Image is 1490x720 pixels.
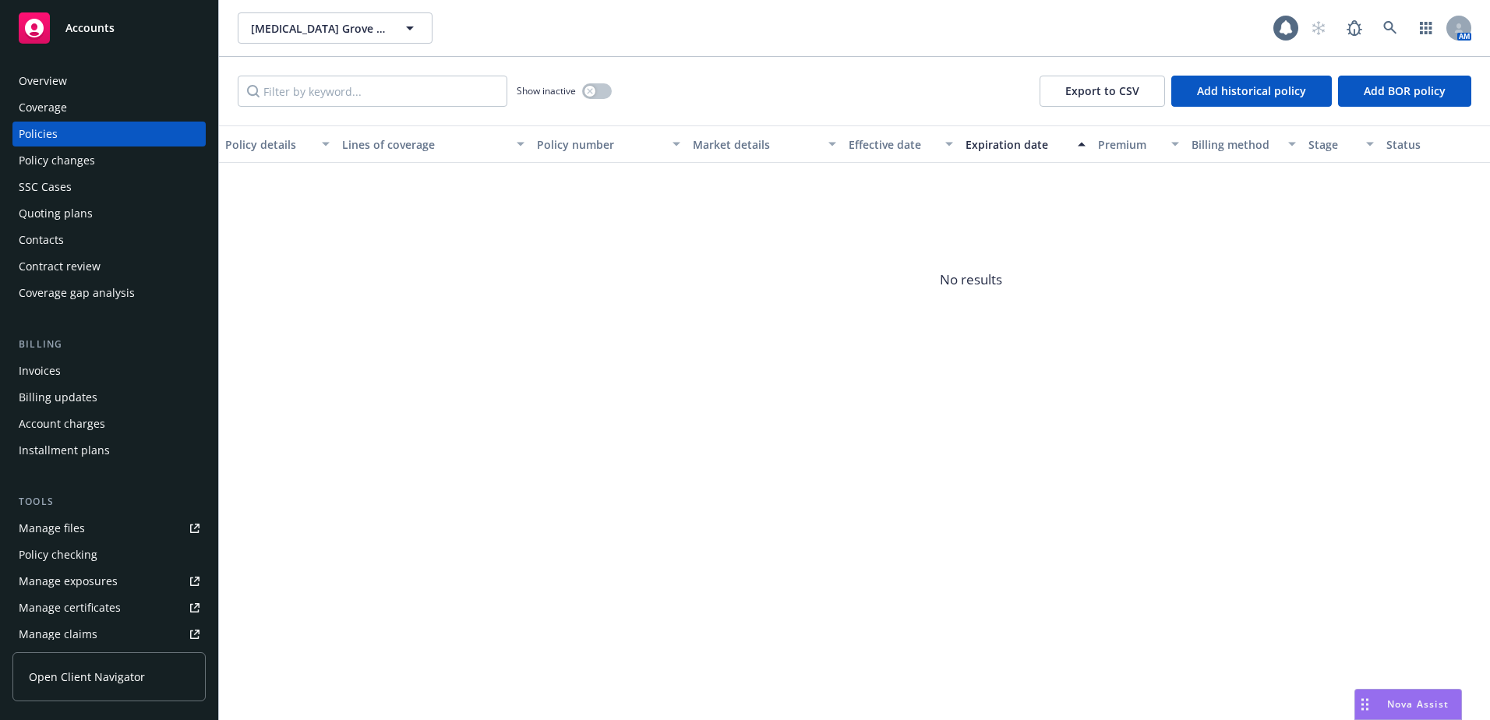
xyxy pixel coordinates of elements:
[517,84,576,97] span: Show inactive
[19,254,101,279] div: Contract review
[12,95,206,120] a: Coverage
[225,136,312,153] div: Policy details
[1355,690,1375,719] div: Drag to move
[19,228,64,252] div: Contacts
[12,358,206,383] a: Invoices
[12,148,206,173] a: Policy changes
[1338,76,1471,107] button: Add BOR policy
[1308,136,1357,153] div: Stage
[12,622,206,647] a: Manage claims
[12,569,206,594] a: Manage exposures
[251,20,386,37] span: [MEDICAL_DATA] Grove LLC
[12,254,206,279] a: Contract review
[1386,136,1481,153] div: Status
[19,516,85,541] div: Manage files
[19,411,105,436] div: Account charges
[238,12,433,44] button: [MEDICAL_DATA] Grove LLC
[687,125,842,163] button: Market details
[19,569,118,594] div: Manage exposures
[1387,697,1449,711] span: Nova Assist
[12,281,206,305] a: Coverage gap analysis
[1411,12,1442,44] a: Switch app
[19,385,97,410] div: Billing updates
[19,358,61,383] div: Invoices
[19,95,67,120] div: Coverage
[219,125,336,163] button: Policy details
[1375,12,1406,44] a: Search
[19,175,72,199] div: SSC Cases
[12,411,206,436] a: Account charges
[19,595,121,620] div: Manage certificates
[1302,125,1380,163] button: Stage
[12,69,206,94] a: Overview
[12,595,206,620] a: Manage certificates
[19,201,93,226] div: Quoting plans
[19,622,97,647] div: Manage claims
[1040,76,1165,107] button: Export to CSV
[842,125,959,163] button: Effective date
[966,136,1068,153] div: Expiration date
[1339,12,1370,44] a: Report a Bug
[1092,125,1185,163] button: Premium
[531,125,687,163] button: Policy number
[12,122,206,146] a: Policies
[1197,83,1306,98] span: Add historical policy
[12,385,206,410] a: Billing updates
[342,136,507,153] div: Lines of coverage
[12,438,206,463] a: Installment plans
[12,175,206,199] a: SSC Cases
[1354,689,1462,720] button: Nova Assist
[12,542,206,567] a: Policy checking
[65,22,115,34] span: Accounts
[29,669,145,685] span: Open Client Navigator
[1192,136,1279,153] div: Billing method
[1364,83,1446,98] span: Add BOR policy
[12,337,206,352] div: Billing
[12,228,206,252] a: Contacts
[537,136,663,153] div: Policy number
[19,122,58,146] div: Policies
[12,516,206,541] a: Manage files
[19,542,97,567] div: Policy checking
[19,281,135,305] div: Coverage gap analysis
[19,69,67,94] div: Overview
[1171,76,1332,107] button: Add historical policy
[12,201,206,226] a: Quoting plans
[849,136,936,153] div: Effective date
[336,125,531,163] button: Lines of coverage
[19,438,110,463] div: Installment plans
[12,6,206,50] a: Accounts
[12,494,206,510] div: Tools
[1303,12,1334,44] a: Start snowing
[19,148,95,173] div: Policy changes
[693,136,819,153] div: Market details
[959,125,1092,163] button: Expiration date
[1185,125,1302,163] button: Billing method
[1098,136,1162,153] div: Premium
[238,76,507,107] input: Filter by keyword...
[1065,83,1139,98] span: Export to CSV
